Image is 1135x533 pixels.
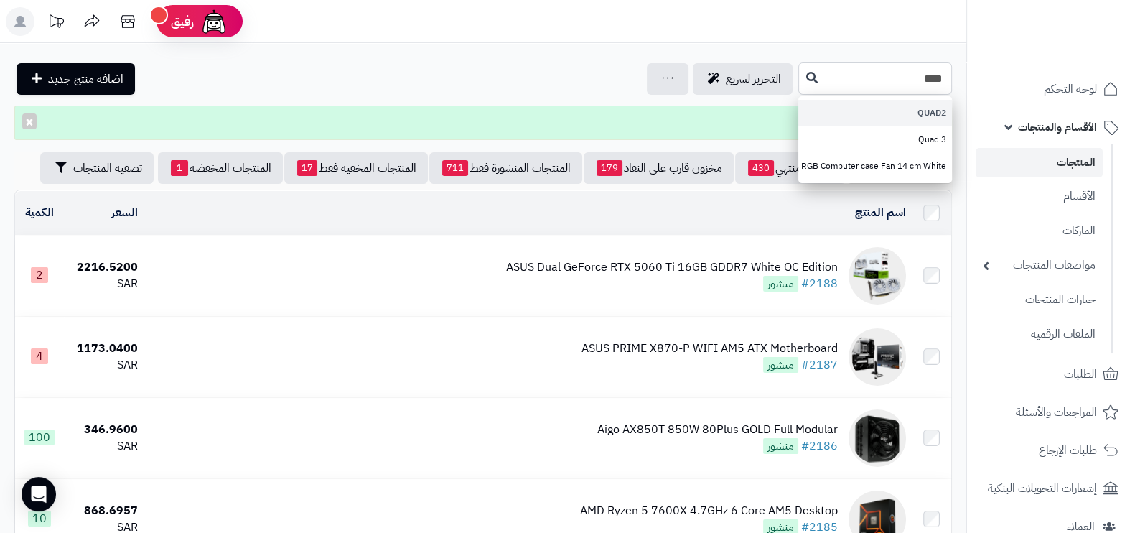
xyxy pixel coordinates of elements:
span: 10 [28,511,51,527]
a: المنتجات [976,148,1103,177]
a: مخزون قارب على النفاذ179 [584,152,734,184]
a: الكمية [25,204,54,221]
span: رفيق [171,13,194,30]
span: الأقسام والمنتجات [1018,117,1097,137]
span: طلبات الإرجاع [1039,440,1097,460]
div: Aigo AX850T 850W 80Plus GOLD Full Modular [597,422,838,438]
span: 17 [297,160,317,176]
span: التحرير لسريع [726,70,781,88]
a: الأقسام [976,181,1103,212]
a: الماركات [976,215,1103,246]
a: تحديثات المنصة [38,7,74,40]
span: 4 [31,348,48,364]
span: منشور [763,438,798,454]
div: 868.6957 [70,503,138,519]
div: تم التعديل! [14,106,952,140]
a: إشعارات التحويلات البنكية [976,471,1126,506]
a: خيارات المنتجات [976,284,1103,315]
span: منشور [763,276,798,292]
span: 100 [24,430,55,445]
span: 711 [442,160,468,176]
img: ASUS PRIME X870-P WIFI AM5 ATX Motherboard [849,328,906,386]
button: × [22,113,37,129]
a: Thermaltake Riing Quad 14 RGB Computer case Fan 14 cm White [798,153,952,180]
a: التحرير لسريع [693,63,793,95]
a: #2187 [801,356,838,374]
div: 1173.0400 [70,340,138,357]
span: 2 [31,267,48,283]
a: المراجعات والأسئلة [976,395,1126,430]
a: اضافة منتج جديد [17,63,135,95]
img: ai-face.png [200,7,228,36]
a: مواصفات المنتجات [976,250,1103,281]
div: ASUS Dual GeForce RTX 5060 Ti 16GB GDDR7 White OC Edition [506,259,838,276]
div: AMD Ryzen 5 7600X 4.7GHz 6 Core AM5 Desktop [580,503,838,519]
span: 430 [748,160,774,176]
span: لوحة التحكم [1044,79,1097,99]
span: المراجعات والأسئلة [1016,402,1097,422]
div: Open Intercom Messenger [22,477,56,511]
button: تصفية المنتجات [40,152,154,184]
img: Aigo AX850T 850W 80Plus GOLD Full Modular [849,409,906,467]
a: مخزون منتهي430 [735,152,846,184]
div: 346.9600 [70,422,138,438]
div: 2216.5200 [70,259,138,276]
a: اسم المنتج [855,204,906,221]
a: #2188 [801,275,838,292]
a: المنتجات المخفية فقط17 [284,152,428,184]
span: منشور [763,357,798,373]
a: QUAD2 [798,100,952,126]
a: طلبات الإرجاع [976,433,1126,468]
a: السعر [111,204,138,221]
span: 1 [171,160,188,176]
a: المنتجات المخفضة1 [158,152,283,184]
span: تصفية المنتجات [73,159,142,177]
div: SAR [70,276,138,292]
a: الطلبات [976,357,1126,391]
div: SAR [70,357,138,374]
span: 179 [597,160,622,176]
a: لوحة التحكم [976,72,1126,106]
a: المنتجات المنشورة فقط711 [429,152,582,184]
a: Quad 3 [798,126,952,153]
img: ASUS Dual GeForce RTX 5060 Ti 16GB GDDR7 White OC Edition [849,247,906,305]
span: الطلبات [1064,364,1097,384]
span: اضافة منتج جديد [48,70,123,88]
div: ASUS PRIME X870-P WIFI AM5 ATX Motherboard [581,340,838,357]
img: logo-2.png [1037,28,1121,58]
span: إشعارات التحويلات البنكية [988,478,1097,499]
div: SAR [70,438,138,455]
a: #2186 [801,437,838,455]
a: الملفات الرقمية [976,319,1103,350]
